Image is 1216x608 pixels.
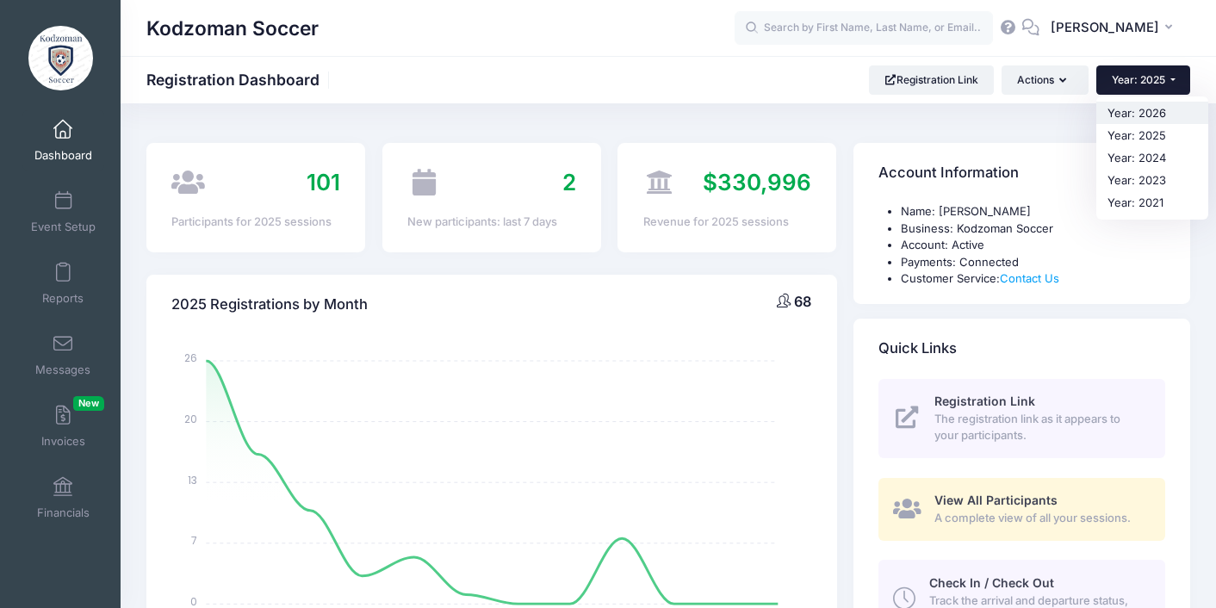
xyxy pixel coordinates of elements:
[185,412,198,426] tspan: 20
[703,169,811,195] span: $330,996
[31,220,96,234] span: Event Setup
[22,468,104,528] a: Financials
[1096,65,1190,95] button: Year: 2025
[22,110,104,171] a: Dashboard
[192,533,198,548] tspan: 7
[146,71,334,89] h1: Registration Dashboard
[878,324,957,373] h4: Quick Links
[934,411,1145,444] span: The registration link as it appears to your participants.
[878,149,1019,198] h4: Account Information
[934,493,1058,507] span: View All Participants
[22,396,104,456] a: InvoicesNew
[1000,271,1059,285] a: Contact Us
[73,396,104,411] span: New
[1039,9,1190,48] button: [PERSON_NAME]
[35,363,90,377] span: Messages
[1112,73,1165,86] span: Year: 2025
[735,11,993,46] input: Search by First Name, Last Name, or Email...
[901,237,1165,254] li: Account: Active
[407,214,576,231] div: New participants: last 7 days
[42,291,84,306] span: Reports
[22,325,104,385] a: Messages
[1096,124,1208,146] a: Year: 2025
[189,473,198,487] tspan: 13
[22,182,104,242] a: Event Setup
[1096,102,1208,124] a: Year: 2026
[643,214,812,231] div: Revenue for 2025 sessions
[146,9,319,48] h1: Kodzoman Soccer
[794,293,811,310] span: 68
[37,506,90,520] span: Financials
[1096,146,1208,169] a: Year: 2024
[41,434,85,449] span: Invoices
[901,203,1165,220] li: Name: [PERSON_NAME]
[1002,65,1088,95] button: Actions
[1096,169,1208,191] a: Year: 2023
[34,148,92,163] span: Dashboard
[934,510,1145,527] span: A complete view of all your sessions.
[1051,18,1159,37] span: [PERSON_NAME]
[929,575,1054,590] span: Check In / Check Out
[185,351,198,365] tspan: 26
[307,169,340,195] span: 101
[901,220,1165,238] li: Business: Kodzoman Soccer
[28,26,93,90] img: Kodzoman Soccer
[878,478,1165,541] a: View All Participants A complete view of all your sessions.
[901,270,1165,288] li: Customer Service:
[171,281,368,330] h4: 2025 Registrations by Month
[171,214,340,231] div: Participants for 2025 sessions
[869,65,994,95] a: Registration Link
[562,169,576,195] span: 2
[1096,191,1208,214] a: Year: 2021
[934,394,1035,408] span: Registration Link
[22,253,104,313] a: Reports
[878,379,1165,458] a: Registration Link The registration link as it appears to your participants.
[901,254,1165,271] li: Payments: Connected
